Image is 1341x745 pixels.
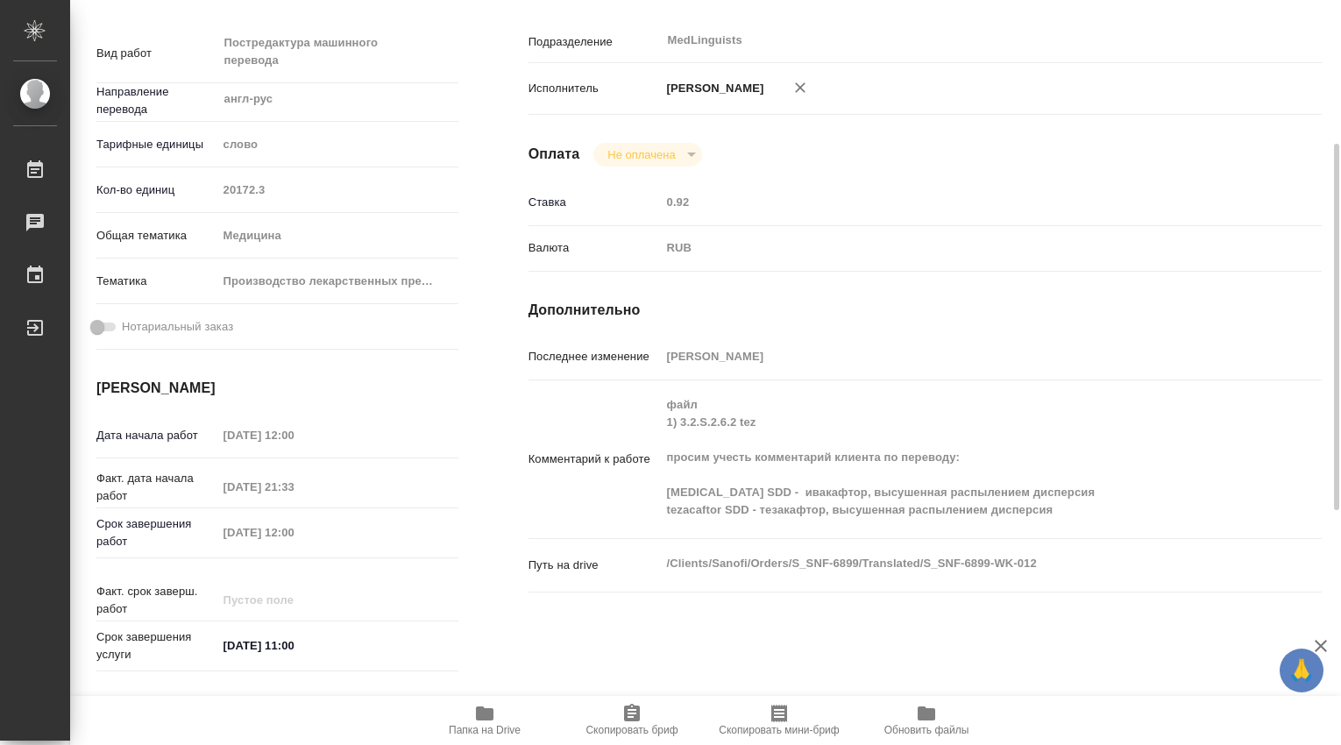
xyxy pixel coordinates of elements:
input: ✎ Введи что-нибудь [217,633,371,658]
div: Производство лекарственных препаратов [217,266,458,296]
h4: [PERSON_NAME] [96,378,458,399]
div: Медицина [217,221,458,251]
button: 🙏 [1280,649,1323,692]
button: Папка на Drive [411,696,558,745]
h4: Оплата [529,144,580,165]
span: Папка на Drive [449,724,521,736]
input: Пустое поле [661,344,1256,369]
p: Срок завершения услуги [96,628,217,663]
span: Обновить файлы [884,724,969,736]
p: Последнее изменение [529,348,661,365]
input: Пустое поле [217,422,371,448]
p: Путь на drive [529,557,661,574]
button: Обновить файлы [853,696,1000,745]
p: Общая тематика [96,227,217,245]
p: Исполнитель [529,80,661,97]
p: Факт. срок заверш. работ [96,583,217,618]
span: 🙏 [1287,652,1316,689]
p: Тарифные единицы [96,136,217,153]
div: Не оплачена [593,143,701,167]
textarea: файл 1) 3.2.S.2.6.2 tez просим учесть комментарий клиента по переводу: [MEDICAL_DATA] SDD - ивака... [661,390,1256,525]
p: Валюта [529,239,661,257]
span: Скопировать бриф [585,724,678,736]
p: Ставка [529,194,661,211]
p: Срок завершения работ [96,515,217,550]
input: Пустое поле [217,474,371,500]
button: Скопировать мини-бриф [706,696,853,745]
p: Факт. дата начала работ [96,470,217,505]
input: Пустое поле [217,177,458,202]
p: Направление перевода [96,83,217,118]
button: Не оплачена [602,147,680,162]
div: RUB [661,233,1256,263]
p: Вид работ [96,45,217,62]
p: Подразделение [529,33,661,51]
p: Дата начала работ [96,427,217,444]
p: Комментарий к работе [529,451,661,468]
button: Скопировать бриф [558,696,706,745]
h4: Дополнительно [529,300,1322,321]
p: [PERSON_NAME] [661,80,764,97]
div: слово [217,130,458,160]
p: Тематика [96,273,217,290]
input: Пустое поле [217,520,371,545]
span: Нотариальный заказ [122,318,233,336]
p: Кол-во единиц [96,181,217,199]
textarea: /Clients/Sanofi/Orders/S_SNF-6899/Translated/S_SNF-6899-WK-012 [661,549,1256,578]
input: Пустое поле [217,587,371,613]
span: Скопировать мини-бриф [719,724,839,736]
input: Пустое поле [661,189,1256,215]
button: Удалить исполнителя [781,68,819,107]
